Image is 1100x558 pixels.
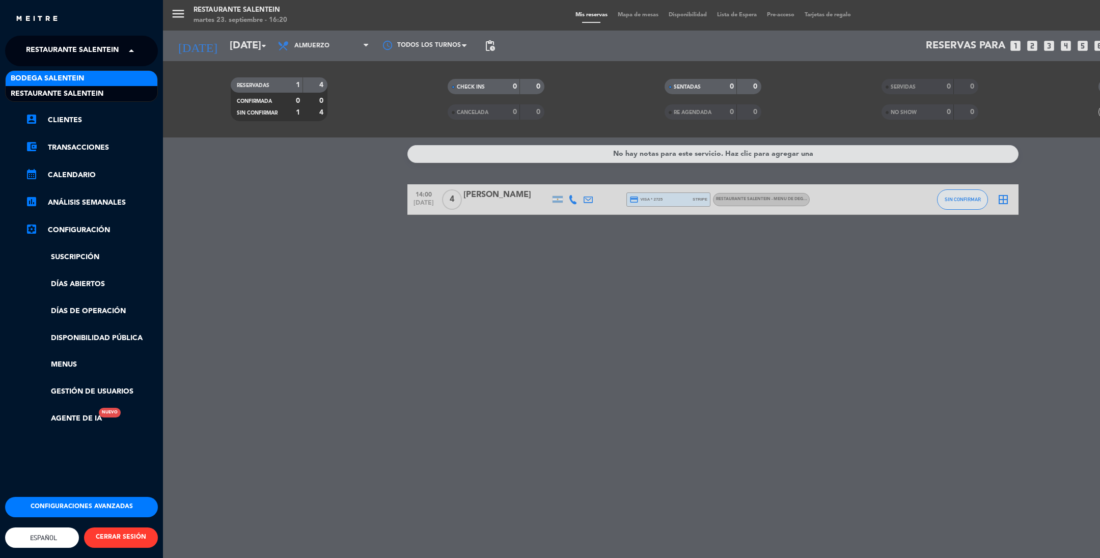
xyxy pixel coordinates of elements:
a: Días abiertos [25,278,158,290]
a: account_boxClientes [25,114,158,126]
a: Menus [25,359,158,371]
a: Suscripción [25,252,158,263]
div: Nuevo [99,408,121,417]
span: Español [28,534,57,542]
span: Restaurante Salentein [26,40,119,62]
button: CERRAR SESIÓN [84,527,158,548]
a: Disponibilidad pública [25,332,158,344]
a: account_balance_walletTransacciones [25,142,158,154]
i: settings_applications [25,223,38,235]
a: assessmentANÁLISIS SEMANALES [25,197,158,209]
button: Configuraciones avanzadas [5,497,158,517]
img: MEITRE [15,15,59,23]
i: assessment [25,196,38,208]
a: Días de Operación [25,305,158,317]
i: calendar_month [25,168,38,180]
i: account_balance_wallet [25,141,38,153]
span: Restaurante Salentein [11,88,103,100]
a: Configuración [25,224,158,236]
i: account_box [25,113,38,125]
span: Bodega Salentein [11,73,84,85]
a: Agente de IANuevo [25,413,102,425]
a: Gestión de usuarios [25,386,158,398]
a: calendar_monthCalendario [25,169,158,181]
